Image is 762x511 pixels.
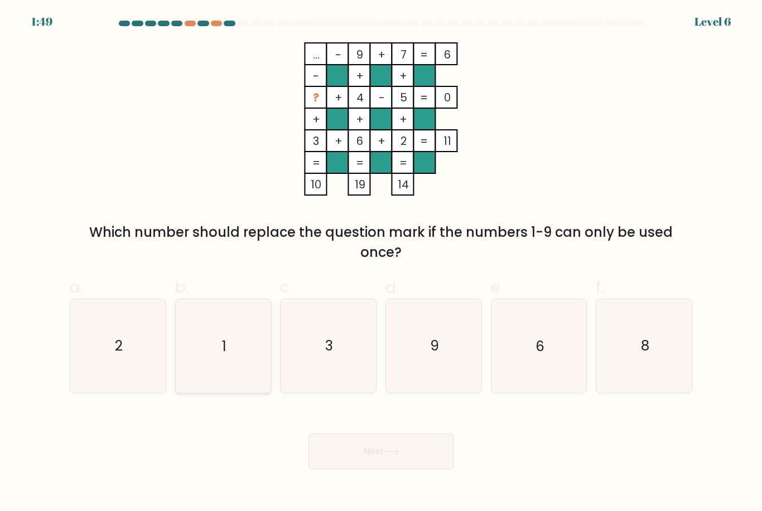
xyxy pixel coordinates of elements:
[311,177,322,192] tspan: 10
[31,13,52,30] div: 1:49
[314,68,320,84] tspan: -
[335,90,343,105] tspan: +
[115,337,123,356] text: 2
[280,276,292,298] span: c.
[444,47,451,62] tspan: 6
[641,337,649,356] text: 8
[399,111,407,127] tspan: +
[355,177,365,192] tspan: 19
[356,90,364,105] tspan: 4
[314,90,320,105] tspan: ?
[596,276,604,298] span: f.
[400,90,407,105] tspan: 5
[536,337,544,356] text: 6
[444,90,451,105] tspan: 0
[420,47,428,62] tspan: =
[76,222,686,262] div: Which number should replace the question mark if the numbers 1-9 can only be used once?
[312,155,320,171] tspan: =
[356,47,363,62] tspan: 9
[175,276,189,298] span: b.
[379,90,385,105] tspan: -
[222,337,226,356] text: 1
[695,13,731,30] div: Level 6
[336,47,342,62] tspan: -
[401,133,407,149] tspan: 2
[314,133,320,149] tspan: 3
[378,47,385,62] tspan: +
[70,276,83,298] span: a.
[356,155,364,171] tspan: =
[398,177,409,192] tspan: 14
[356,111,364,127] tspan: +
[420,90,428,105] tspan: =
[335,133,343,149] tspan: +
[325,337,333,356] text: 3
[312,111,320,127] tspan: +
[430,337,439,356] text: 9
[308,434,454,469] button: Next
[399,155,407,171] tspan: =
[385,276,399,298] span: d.
[356,68,364,84] tspan: +
[443,133,451,149] tspan: 11
[378,133,385,149] tspan: +
[313,47,320,62] tspan: ...
[420,133,428,149] tspan: =
[491,276,503,298] span: e.
[401,47,407,62] tspan: 7
[356,133,363,149] tspan: 6
[399,68,407,84] tspan: +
